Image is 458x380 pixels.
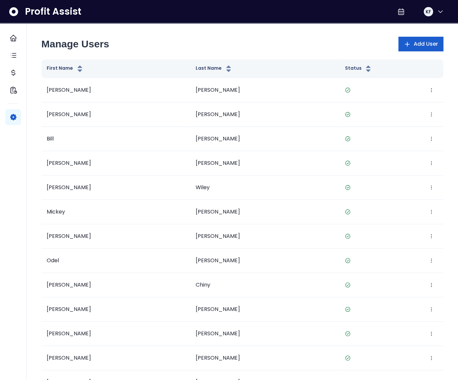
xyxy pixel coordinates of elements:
span: [PERSON_NAME] [196,110,240,118]
button: Status [345,65,372,73]
span: KF [426,8,431,15]
span: [PERSON_NAME] [47,159,91,167]
span: Chiny [196,281,210,289]
span: Add User [413,40,438,48]
span: [PERSON_NAME] [196,232,240,240]
h2: Manage Users [41,38,109,50]
span: [PERSON_NAME] [196,208,240,216]
span: [PERSON_NAME] [47,86,91,94]
span: [PERSON_NAME] [47,183,91,191]
span: [PERSON_NAME] [47,354,91,362]
span: [PERSON_NAME] [47,305,91,313]
button: First Name [47,65,84,73]
span: Mickey [47,208,65,216]
span: [PERSON_NAME] [196,330,240,337]
span: [PERSON_NAME] [196,86,240,94]
span: Odel [47,257,59,264]
span: [PERSON_NAME] [47,232,91,240]
span: [PERSON_NAME] [196,305,240,313]
span: [PERSON_NAME] [196,257,240,264]
span: [PERSON_NAME] [196,159,240,167]
span: [PERSON_NAME] [196,135,240,142]
span: [PERSON_NAME] [47,110,91,118]
span: Bill [47,135,54,142]
button: Add User [398,37,443,51]
span: [PERSON_NAME] [47,281,91,289]
span: Profit Assist [25,6,81,18]
span: [PERSON_NAME] [47,330,91,337]
span: [PERSON_NAME] [196,354,240,362]
button: Last Name [196,65,233,73]
span: Wiley [196,183,210,191]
